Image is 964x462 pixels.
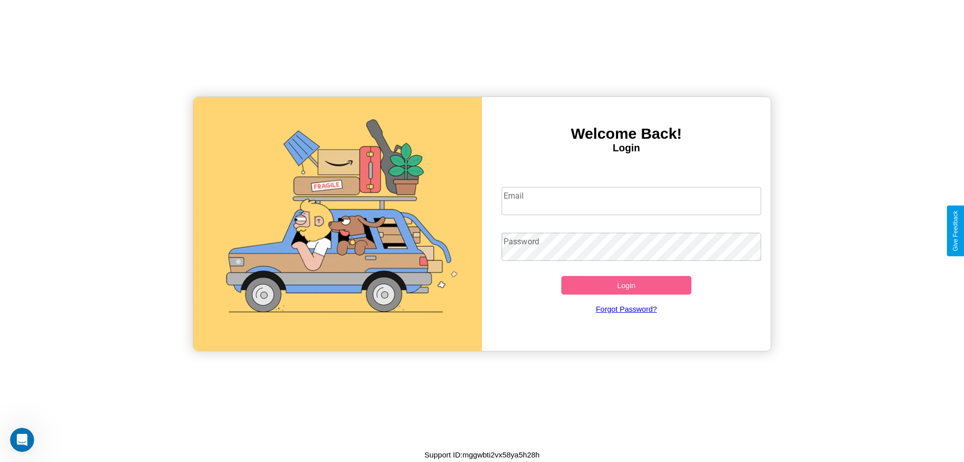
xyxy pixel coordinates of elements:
p: Support ID: mggwbti2vx58ya5h28h [424,448,539,461]
img: gif [193,97,482,351]
button: Login [561,276,691,295]
a: Forgot Password? [497,295,757,323]
h4: Login [482,142,771,154]
div: Give Feedback [952,211,959,251]
iframe: Intercom live chat [10,428,34,452]
h3: Welcome Back! [482,125,771,142]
